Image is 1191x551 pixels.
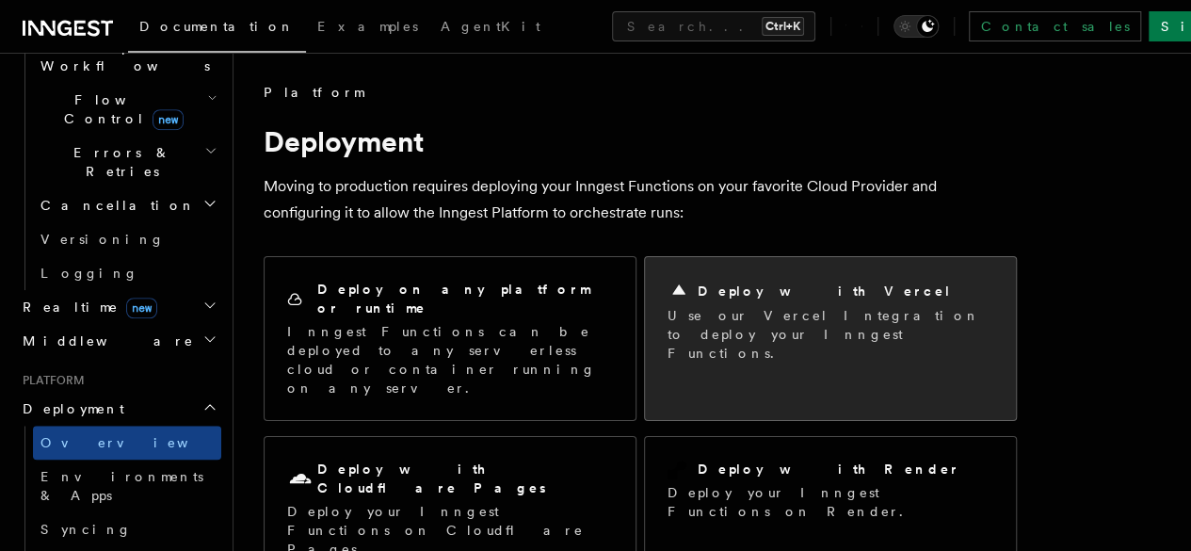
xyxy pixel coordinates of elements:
p: Deploy your Inngest Functions on Render. [668,483,993,521]
button: Errors & Retries [33,136,221,188]
span: new [126,298,157,318]
span: Syncing [40,522,132,537]
button: Deployment [15,392,221,426]
button: Flow Controlnew [33,83,221,136]
button: Toggle dark mode [893,15,939,38]
span: Versioning [40,232,165,247]
h2: Deploy with Vercel [698,282,952,300]
span: Cancellation [33,196,196,215]
p: Moving to production requires deploying your Inngest Functions on your favorite Cloud Provider an... [264,173,1017,226]
h1: Deployment [264,124,1017,158]
span: Steps & Workflows [33,38,210,75]
a: Deploy with VercelUse our Vercel Integration to deploy your Inngest Functions. [644,256,1017,421]
kbd: Ctrl+K [762,17,804,36]
span: Errors & Retries [33,143,204,181]
button: Realtimenew [15,290,221,324]
span: new [153,109,184,130]
a: Overview [33,426,221,460]
svg: Cloudflare [287,466,314,493]
a: Versioning [33,222,221,256]
a: AgentKit [429,6,552,51]
button: Search...Ctrl+K [612,11,815,41]
a: Contact sales [969,11,1141,41]
span: Platform [15,373,85,388]
span: Overview [40,435,234,450]
button: Steps & Workflows [33,30,221,83]
p: Use our Vercel Integration to deploy your Inngest Functions. [668,306,993,363]
a: Deploy on any platform or runtimeInngest Functions can be deployed to any serverless cloud or con... [264,256,636,421]
h2: Deploy on any platform or runtime [317,280,613,317]
span: Documentation [139,19,295,34]
a: Syncing [33,512,221,546]
span: Middleware [15,332,194,350]
a: Documentation [128,6,306,53]
p: Inngest Functions can be deployed to any serverless cloud or container running on any server. [287,322,613,397]
span: Logging [40,266,138,281]
button: Cancellation [33,188,221,222]
span: Realtime [15,298,157,316]
span: Environments & Apps [40,469,203,503]
a: Examples [306,6,429,51]
a: Environments & Apps [33,460,221,512]
span: AgentKit [441,19,540,34]
span: Examples [317,19,418,34]
h2: Deploy with Render [698,460,960,478]
h2: Deploy with Cloudflare Pages [317,460,613,497]
span: Deployment [15,399,124,418]
span: Flow Control [33,90,207,128]
a: Logging [33,256,221,290]
button: Middleware [15,324,221,358]
span: Platform [264,83,363,102]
